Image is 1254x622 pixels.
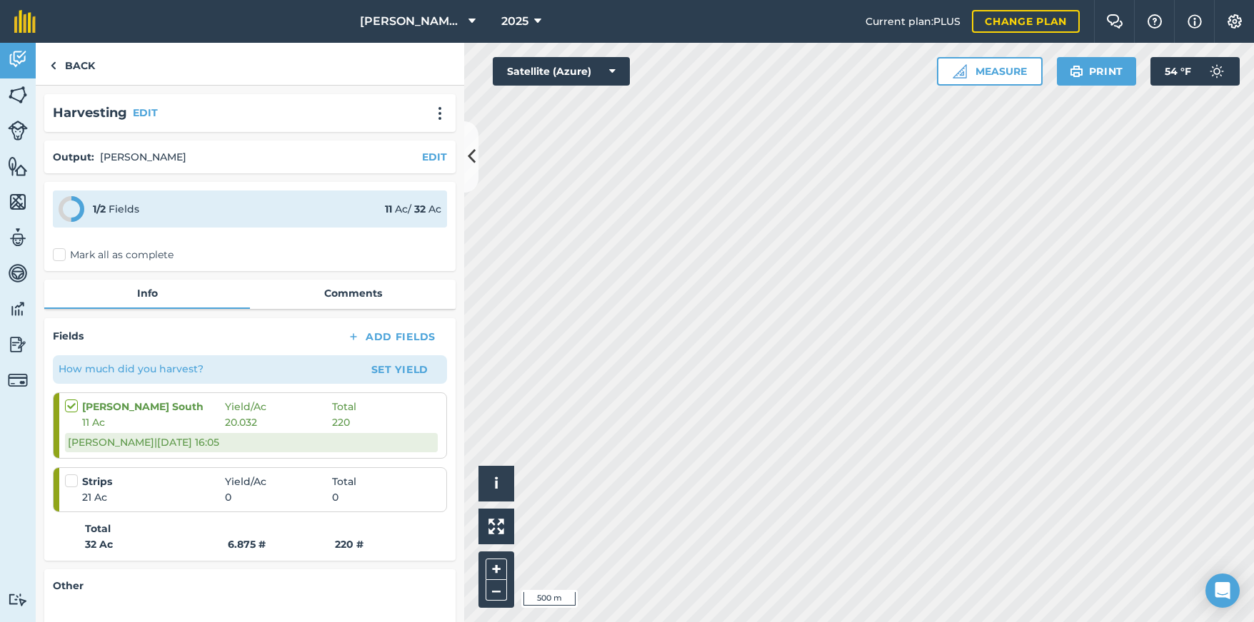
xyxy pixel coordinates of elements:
[335,538,363,551] strong: 220 #
[250,280,456,307] a: Comments
[225,399,332,414] span: Yield / Ac
[53,578,447,593] h4: Other
[53,149,94,165] h4: Output :
[53,103,127,123] h2: Harvesting
[1203,57,1231,86] img: svg+xml;base64,PD94bWwgdmVyc2lvbj0iMS4wIiBlbmNvZGluZz0idXRmLTgiPz4KPCEtLSBHZW5lcmF0b3I6IEFkb2JlIE...
[486,559,507,580] button: +
[82,474,225,489] strong: Strips
[1188,13,1202,30] img: svg+xml;base64,PHN2ZyB4bWxucz0iaHR0cDovL3d3dy53My5vcmcvMjAwMC9zdmciIHdpZHRoPSIxNyIgaGVpZ2h0PSIxNy...
[478,466,514,501] button: i
[501,13,528,30] span: 2025
[1205,573,1240,608] div: Open Intercom Messenger
[53,328,84,344] h4: Fields
[100,149,186,165] p: [PERSON_NAME]
[1165,57,1191,86] span: 54 ° F
[44,280,250,307] a: Info
[8,334,28,355] img: svg+xml;base64,PD94bWwgdmVyc2lvbj0iMS4wIiBlbmNvZGluZz0idXRmLTgiPz4KPCEtLSBHZW5lcmF0b3I6IEFkb2JlIE...
[385,201,441,217] div: Ac / Ac
[1106,14,1123,29] img: Two speech bubbles overlapping with the left bubble in the forefront
[8,49,28,70] img: svg+xml;base64,PD94bWwgdmVyc2lvbj0iMS4wIiBlbmNvZGluZz0idXRmLTgiPz4KPCEtLSBHZW5lcmF0b3I6IEFkb2JlIE...
[332,474,356,489] span: Total
[1146,14,1163,29] img: A question mark icon
[360,13,463,30] span: [PERSON_NAME] Farms
[8,262,28,284] img: svg+xml;base64,PD94bWwgdmVyc2lvbj0iMS4wIiBlbmNvZGluZz0idXRmLTgiPz4KPCEtLSBHZW5lcmF0b3I6IEFkb2JlIE...
[332,489,338,505] span: 0
[8,84,28,106] img: svg+xml;base64,PHN2ZyB4bWxucz0iaHR0cDovL3d3dy53My5vcmcvMjAwMC9zdmciIHdpZHRoPSI1NiIgaGVpZ2h0PSI2MC...
[133,105,158,121] button: EDIT
[225,474,332,489] span: Yield / Ac
[486,580,507,601] button: –
[8,155,28,177] img: svg+xml;base64,PHN2ZyB4bWxucz0iaHR0cDovL3d3dy53My5vcmcvMjAwMC9zdmciIHdpZHRoPSI1NiIgaGVpZ2h0PSI2MC...
[65,433,438,452] div: [PERSON_NAME] | [DATE] 16:05
[8,121,28,141] img: svg+xml;base64,PD94bWwgdmVyc2lvbj0iMS4wIiBlbmNvZGluZz0idXRmLTgiPz4KPCEtLSBHZW5lcmF0b3I6IEFkb2JlIE...
[225,489,332,505] span: 0
[431,106,448,121] img: svg+xml;base64,PHN2ZyB4bWxucz0iaHR0cDovL3d3dy53My5vcmcvMjAwMC9zdmciIHdpZHRoPSIyMCIgaGVpZ2h0PSIyNC...
[422,149,447,165] button: EDIT
[866,14,960,29] span: Current plan : PLUS
[85,521,111,536] strong: Total
[358,358,441,381] button: Set Yield
[8,370,28,390] img: svg+xml;base64,PD94bWwgdmVyc2lvbj0iMS4wIiBlbmNvZGluZz0idXRmLTgiPz4KPCEtLSBHZW5lcmF0b3I6IEFkb2JlIE...
[972,10,1080,33] a: Change plan
[937,57,1043,86] button: Measure
[493,57,630,86] button: Satellite (Azure)
[8,593,28,606] img: svg+xml;base64,PD94bWwgdmVyc2lvbj0iMS4wIiBlbmNvZGluZz0idXRmLTgiPz4KPCEtLSBHZW5lcmF0b3I6IEFkb2JlIE...
[488,519,504,534] img: Four arrows, one pointing top left, one top right, one bottom right and the last bottom left
[50,57,56,74] img: svg+xml;base64,PHN2ZyB4bWxucz0iaHR0cDovL3d3dy53My5vcmcvMjAwMC9zdmciIHdpZHRoPSI5IiBoZWlnaHQ9IjI0Ii...
[1226,14,1243,29] img: A cog icon
[494,474,498,492] span: i
[228,536,335,552] strong: 6.875 #
[332,399,356,414] span: Total
[85,536,228,552] strong: 32 Ac
[8,191,28,213] img: svg+xml;base64,PHN2ZyB4bWxucz0iaHR0cDovL3d3dy53My5vcmcvMjAwMC9zdmciIHdpZHRoPSI1NiIgaGVpZ2h0PSI2MC...
[336,327,447,347] button: Add Fields
[953,64,967,78] img: Ruler icon
[8,298,28,320] img: svg+xml;base64,PD94bWwgdmVyc2lvbj0iMS4wIiBlbmNvZGluZz0idXRmLTgiPz4KPCEtLSBHZW5lcmF0b3I6IEFkb2JlIE...
[82,414,225,430] span: 11 Ac
[8,227,28,248] img: svg+xml;base64,PD94bWwgdmVyc2lvbj0iMS4wIiBlbmNvZGluZz0idXRmLTgiPz4KPCEtLSBHZW5lcmF0b3I6IEFkb2JlIE...
[93,201,139,217] div: Fields
[93,203,106,215] strong: 1 / 2
[36,43,109,85] a: Back
[1070,63,1083,80] img: svg+xml;base64,PHN2ZyB4bWxucz0iaHR0cDovL3d3dy53My5vcmcvMjAwMC9zdmciIHdpZHRoPSIxOSIgaGVpZ2h0PSIyNC...
[53,248,174,262] label: Mark all as complete
[1057,57,1137,86] button: Print
[82,489,225,505] span: 21 Ac
[1150,57,1240,86] button: 54 °F
[14,10,36,33] img: fieldmargin Logo
[385,203,392,215] strong: 11
[225,414,332,430] span: 20.032
[59,361,204,377] p: How much did you harvest?
[414,203,426,215] strong: 32
[332,414,350,430] span: 220
[82,399,225,414] strong: [PERSON_NAME] South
